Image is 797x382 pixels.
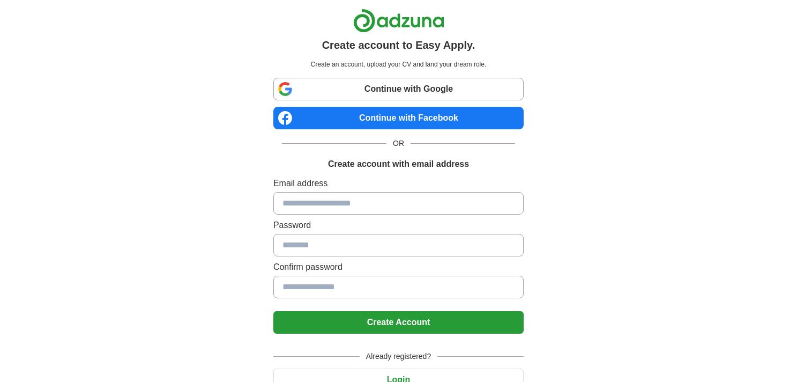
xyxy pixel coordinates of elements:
[353,9,444,33] img: Adzuna logo
[328,158,469,171] h1: Create account with email address
[360,351,437,362] span: Already registered?
[275,60,522,69] p: Create an account, upload your CV and land your dream role.
[322,37,475,53] h1: Create account to Easy Apply.
[273,311,524,334] button: Create Account
[273,177,524,190] label: Email address
[273,261,524,274] label: Confirm password
[386,138,411,149] span: OR
[273,219,524,232] label: Password
[273,107,524,129] a: Continue with Facebook
[273,78,524,100] a: Continue with Google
